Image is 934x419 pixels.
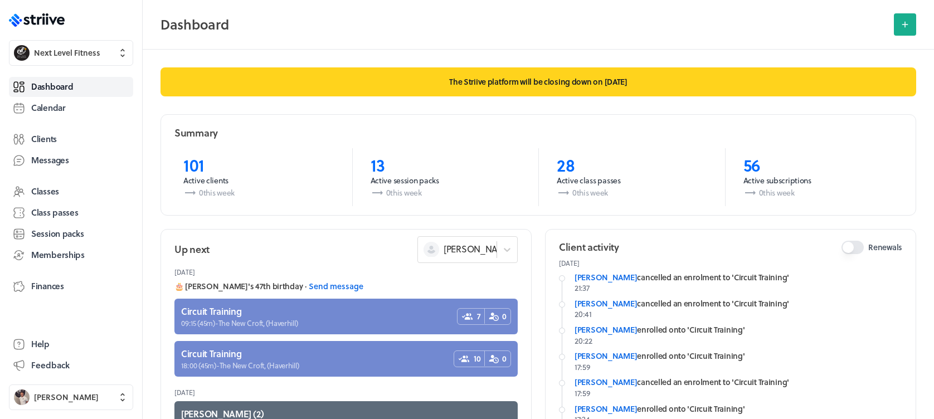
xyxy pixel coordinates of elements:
span: [PERSON_NAME] [34,392,99,403]
span: [PERSON_NAME] [444,243,513,255]
a: [PERSON_NAME] [575,376,637,388]
button: Next Level FitnessNext Level Fitness [9,40,133,66]
p: 20:22 [575,335,902,347]
span: Session packs [31,228,84,240]
a: Finances [9,276,133,296]
p: Active session packs [371,175,521,186]
a: Messages [9,150,133,170]
span: Messages [31,154,69,166]
div: 🎂 [PERSON_NAME]'s 47th birthday [174,281,518,292]
span: Help [31,338,50,350]
p: The Striive platform will be closing down on [DATE] [160,67,916,96]
a: 13Active session packs0this week [352,148,539,206]
h2: Client activity [559,240,619,254]
span: Memberships [31,249,85,261]
p: Active subscriptions [743,175,894,186]
header: [DATE] [174,383,518,401]
span: 7 [477,311,481,322]
p: 20:41 [575,309,902,320]
a: Calendar [9,98,133,118]
span: Class passes [31,207,79,218]
p: Active clients [183,175,334,186]
span: Finances [31,280,64,292]
span: Classes [31,186,59,197]
span: Dashboard [31,81,73,92]
span: · [305,281,307,292]
button: Ben Robinson[PERSON_NAME] [9,384,133,410]
div: cancelled an enrolment to 'Circuit Training' [575,272,902,283]
span: 0 [502,311,507,322]
span: Renewals [868,242,902,253]
h2: Summary [174,126,218,140]
a: [PERSON_NAME] [575,350,637,362]
a: [PERSON_NAME] [575,403,637,415]
p: [DATE] [559,259,902,267]
p: 17:59 [575,362,902,373]
a: Classes [9,182,133,202]
span: Feedback [31,359,70,371]
a: 56Active subscriptions0this week [725,148,912,206]
div: enrolled onto 'Circuit Training' [575,324,902,335]
p: 56 [743,155,894,175]
div: enrolled onto 'Circuit Training' [575,350,902,362]
button: Feedback [9,355,133,376]
p: 101 [183,155,334,175]
p: 17:59 [575,388,902,399]
a: Class passes [9,203,133,223]
p: 0 this week [183,186,334,199]
p: 21:37 [575,282,902,294]
a: 101Active clients0this week [166,148,352,206]
p: 13 [371,155,521,175]
a: [PERSON_NAME] [575,271,637,283]
div: enrolled onto 'Circuit Training' [575,403,902,415]
div: cancelled an enrolment to 'Circuit Training' [575,298,902,309]
a: [PERSON_NAME] [575,298,637,309]
a: Memberships [9,245,133,265]
iframe: gist-messenger-bubble-iframe [902,387,928,413]
div: cancelled an enrolment to 'Circuit Training' [575,377,902,388]
p: Active class passes [557,175,707,186]
p: 0 this week [743,186,894,199]
span: Clients [31,133,57,145]
span: Next Level Fitness [34,47,100,59]
p: 0 this week [557,186,707,199]
h2: Dashboard [160,13,887,36]
p: 28 [557,155,707,175]
a: Help [9,334,133,354]
a: [PERSON_NAME] [575,324,637,335]
span: 0 [502,353,507,364]
header: [DATE] [174,263,518,281]
img: Next Level Fitness [14,45,30,61]
span: 10 [474,353,480,364]
img: Ben Robinson [14,389,30,405]
a: Session packs [9,224,133,244]
h2: Up next [174,242,210,256]
a: Dashboard [9,77,133,97]
a: 28Active class passes0this week [538,148,725,206]
a: Clients [9,129,133,149]
span: Calendar [31,102,66,114]
button: Send message [309,281,363,292]
button: Renewals [841,241,864,254]
p: 0 this week [371,186,521,199]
